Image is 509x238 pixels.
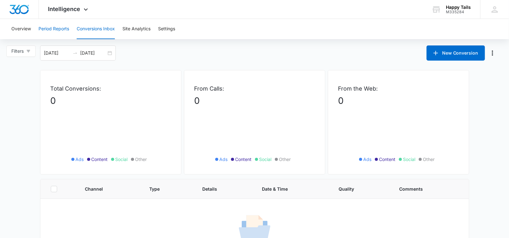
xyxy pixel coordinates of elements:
[122,19,151,39] button: Site Analytics
[48,6,80,12] span: Intelligence
[50,94,171,107] p: 0
[446,5,471,10] div: account name
[194,94,315,107] p: 0
[73,51,78,56] span: to
[135,156,147,163] span: Other
[338,84,459,93] p: From the Web:
[76,156,84,163] span: Ads
[446,10,471,14] div: account id
[259,156,272,163] span: Social
[202,186,238,192] span: Details
[11,48,24,55] span: Filters
[427,45,485,61] button: New Conversion
[11,19,31,39] button: Overview
[339,186,375,192] span: Quality
[6,45,36,57] button: Filters
[85,186,125,192] span: Channel
[423,156,435,163] span: Other
[399,186,449,192] span: Comments
[92,156,108,163] span: Content
[80,50,106,57] input: End date
[364,156,372,163] span: Ads
[77,19,115,39] button: Conversions Inbox
[149,186,178,192] span: Type
[73,51,78,56] span: swap-right
[158,19,175,39] button: Settings
[220,156,228,163] span: Ads
[38,19,69,39] button: Period Reports
[235,156,252,163] span: Content
[194,84,315,93] p: From Calls:
[44,50,70,57] input: Start date
[279,156,291,163] span: Other
[379,156,396,163] span: Content
[488,48,498,58] button: Manage Numbers
[50,84,171,93] p: Total Conversions:
[338,94,459,107] p: 0
[403,156,416,163] span: Social
[115,156,128,163] span: Social
[262,186,314,192] span: Date & Time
